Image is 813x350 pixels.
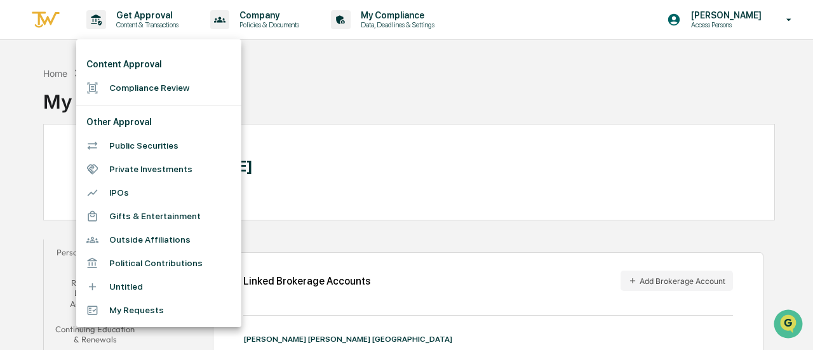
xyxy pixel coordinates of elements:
[76,205,241,228] li: Gifts & Entertainment
[92,161,102,171] div: 🗄️
[76,181,241,205] li: IPOs
[76,275,241,299] li: Untitled
[76,299,241,322] li: My Requests
[76,76,241,100] li: Compliance Review
[216,100,231,116] button: Start new chat
[76,134,241,158] li: Public Securities
[76,252,241,275] li: Political Contributions
[43,109,161,119] div: We're available if you need us!
[13,97,36,119] img: 1746055101610-c473b297-6a78-478c-a979-82029cc54cd1
[25,184,80,196] span: Data Lookup
[76,228,241,252] li: Outside Affiliations
[76,158,241,181] li: Private Investments
[33,57,210,71] input: Clear
[13,26,231,46] p: How can we help?
[90,214,154,224] a: Powered byPylon
[8,154,87,177] a: 🖐️Preclearance
[126,215,154,224] span: Pylon
[76,53,241,76] li: Content Approval
[25,159,82,172] span: Preclearance
[43,97,208,109] div: Start new chat
[772,308,807,342] iframe: Open customer support
[13,185,23,195] div: 🔎
[13,161,23,171] div: 🖐️
[8,178,85,201] a: 🔎Data Lookup
[87,154,163,177] a: 🗄️Attestations
[76,111,241,134] li: Other Approval
[105,159,158,172] span: Attestations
